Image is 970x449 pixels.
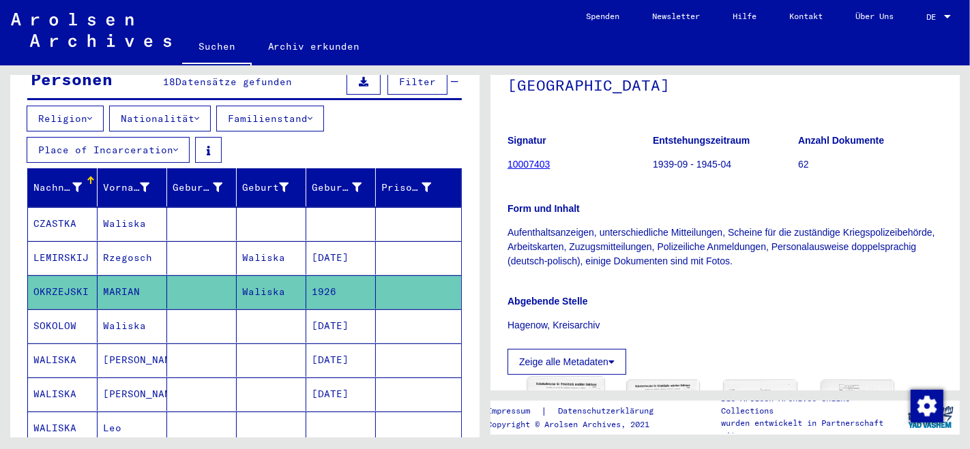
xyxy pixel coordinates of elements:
[28,241,98,275] mat-cell: LEMIRSKIJ
[31,67,113,91] div: Personen
[176,76,293,88] span: Datensätze gefunden
[798,157,943,172] p: 62
[182,30,252,65] a: Suchen
[306,168,376,206] mat-header-cell: Geburtsdatum
[27,137,190,163] button: Place of Incarceration
[33,176,99,198] div: Nachname
[98,207,167,241] mat-cell: Waliska
[167,168,237,206] mat-header-cell: Geburtsname
[798,135,884,146] b: Anzahl Dokumente
[28,275,98,309] mat-cell: OKRZEJSKI
[242,181,289,195] div: Geburt‏
[98,412,167,445] mat-cell: Leo
[508,135,546,146] b: Signatur
[173,176,239,198] div: Geburtsname
[508,296,587,307] b: Abgebende Stelle
[28,343,98,377] mat-cell: WALISKA
[487,418,670,431] p: Copyright © Arolsen Archives, 2021
[237,241,306,275] mat-cell: Waliska
[98,343,167,377] mat-cell: [PERSON_NAME]
[387,69,447,95] button: Filter
[28,377,98,411] mat-cell: WALISKA
[399,76,436,88] span: Filter
[508,203,580,214] b: Form und Inhalt
[237,275,306,309] mat-cell: Waliska
[164,76,176,88] span: 18
[381,181,431,195] div: Prisoner #
[306,377,376,411] mat-cell: [DATE]
[926,12,941,22] span: DE
[487,404,541,418] a: Impressum
[721,417,901,442] p: wurden entwickelt in Partnerschaft mit
[98,309,167,343] mat-cell: Waliska
[242,176,306,198] div: Geburt‏
[252,30,377,63] a: Archiv erkunden
[98,241,167,275] mat-cell: Rzegosch
[487,404,670,418] div: |
[306,343,376,377] mat-cell: [DATE]
[98,377,167,411] mat-cell: [PERSON_NAME]
[508,159,550,170] a: 10007403
[905,400,956,434] img: yv_logo.png
[312,176,379,198] div: Geburtsdatum
[11,13,171,47] img: Arolsen_neg.svg
[381,176,448,198] div: Prisoner #
[653,157,797,172] p: 1939-09 - 1945-04
[653,135,750,146] b: Entstehungszeitraum
[547,404,670,418] a: Datenschutzerklärung
[376,168,461,206] mat-header-cell: Prisoner #
[28,207,98,241] mat-cell: CZASTKA
[103,176,166,198] div: Vorname
[103,181,149,195] div: Vorname
[508,349,626,375] button: Zeige alle Metadaten
[237,168,306,206] mat-header-cell: Geburt‏
[109,106,211,131] button: Nationalität
[28,309,98,343] mat-cell: SOKOLOW
[216,106,324,131] button: Familienstand
[508,318,943,332] p: Hagenow, Kreisarchiv
[173,181,222,195] div: Geburtsname
[33,181,82,195] div: Nachname
[98,168,167,206] mat-header-cell: Vorname
[28,168,98,206] mat-header-cell: Nachname
[312,181,362,195] div: Geburtsdatum
[27,106,104,131] button: Religion
[911,390,943,422] img: Zustimmung ändern
[98,275,167,309] mat-cell: MARIAN
[306,309,376,343] mat-cell: [DATE]
[306,241,376,275] mat-cell: [DATE]
[721,392,901,417] p: Die Arolsen Archives Online-Collections
[306,275,376,309] mat-cell: 1926
[28,412,98,445] mat-cell: WALISKA
[508,226,943,268] p: Aufenthaltsanzeigen, unterschiedliche Mitteilungen, Scheine für die zuständige Kriegspolizeibehör...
